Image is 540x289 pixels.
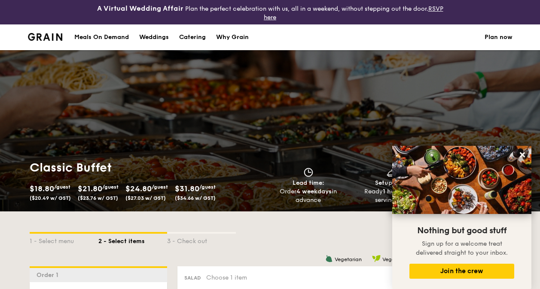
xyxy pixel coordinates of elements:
div: Meals On Demand [74,24,129,50]
div: Catering [179,24,206,50]
span: ($23.76 w/ GST) [78,195,118,201]
span: Order 1 [37,271,62,279]
span: /guest [199,184,216,190]
img: DSC07876-Edit02-Large.jpeg [392,146,531,214]
span: ($34.66 w/ GST) [175,195,216,201]
a: Logotype [28,33,63,41]
div: Plan the perfect celebration with us, all in a weekend, without stepping out the door. [90,3,450,21]
strong: 4 weekdays [296,188,332,195]
a: Weddings [134,24,174,50]
span: /guest [152,184,168,190]
div: Order in advance [270,187,347,205]
img: icon-vegetarian.fe4039eb.svg [325,255,333,262]
a: Meals On Demand [69,24,134,50]
img: icon-dish.430c3a2e.svg [386,168,399,177]
h1: Classic Buffet [30,160,267,175]
a: Plan now [485,24,513,50]
a: Catering [174,24,211,50]
span: Lead time: [293,179,324,187]
span: Salad [184,275,201,281]
span: Vegan [382,256,398,262]
span: /guest [54,184,70,190]
div: 2 - Select items [98,234,167,246]
img: icon-vegan.f8ff3823.svg [372,255,381,262]
span: Nothing but good stuff [417,226,506,236]
div: 3 - Check out [167,234,236,246]
img: icon-clock.2db775ea.svg [302,168,315,177]
span: Choose 1 item [206,274,247,281]
div: 1 - Select menu [30,234,98,246]
span: Vegetarian [335,256,362,262]
span: Setup time: [375,179,409,187]
div: Why Grain [216,24,249,50]
span: Sign up for a welcome treat delivered straight to your inbox. [416,240,508,256]
div: Ready before serving time [354,187,430,205]
span: /guest [102,184,119,190]
span: $21.80 [78,184,102,193]
strong: 1 hour [383,188,401,195]
h4: A Virtual Wedding Affair [97,3,183,14]
div: Weddings [139,24,169,50]
span: $24.80 [125,184,152,193]
span: ($20.49 w/ GST) [30,195,71,201]
a: Why Grain [211,24,254,50]
span: $18.80 [30,184,54,193]
img: Grain [28,33,63,41]
button: Join the crew [409,264,514,279]
span: $31.80 [175,184,199,193]
span: ($27.03 w/ GST) [125,195,166,201]
button: Close [516,148,529,162]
